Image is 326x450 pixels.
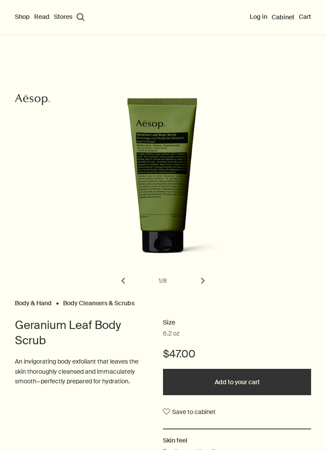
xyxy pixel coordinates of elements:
span: 6.2 oz [163,329,180,338]
a: Cabinet [272,13,294,21]
h2: Size [163,318,311,328]
img: Back of Geranium Leaf Body Scrub in green tube [111,98,252,264]
button: previous slide [113,271,133,290]
button: Stores [54,13,72,21]
p: An invigorating body exfoliant that leaves the skin thoroughly cleansed and immaculately smooth—p... [15,357,145,386]
button: next slide [193,271,213,290]
span: $47.00 [163,347,195,361]
button: Save to cabinet [163,404,216,420]
button: Shop [15,13,30,21]
a: Aesop [13,91,52,111]
button: Cart [299,13,311,21]
h2: Skin feel [163,436,311,445]
button: Add to your cart - $47.00 [163,369,311,395]
button: Log in [250,13,267,21]
a: Body Cleansers & Scrubs [63,299,135,303]
button: Open search [77,13,85,21]
svg: Aesop [15,93,50,106]
h1: Geranium Leaf Body Scrub [15,318,145,348]
a: Body & Hand [15,299,52,303]
button: Read [34,13,50,21]
div: Geranium Leaf Body Scrub [15,98,311,297]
